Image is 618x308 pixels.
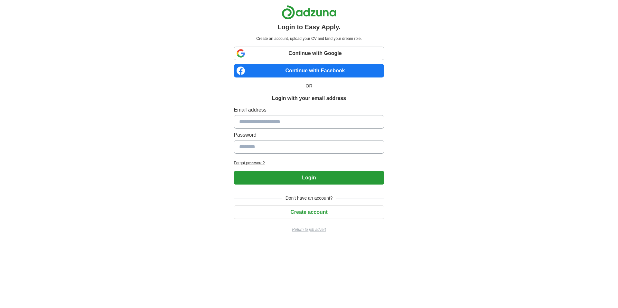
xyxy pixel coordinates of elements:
[234,209,384,215] a: Create account
[234,160,384,166] a: Forgot password?
[235,36,383,41] p: Create an account, upload your CV and land your dream role.
[302,83,316,89] span: OR
[282,5,336,20] img: Adzuna logo
[282,195,337,202] span: Don't have an account?
[272,95,346,102] h1: Login with your email address
[234,47,384,60] a: Continue with Google
[234,171,384,185] button: Login
[234,106,384,114] label: Email address
[277,22,341,32] h1: Login to Easy Apply.
[234,131,384,139] label: Password
[234,205,384,219] button: Create account
[234,64,384,77] a: Continue with Facebook
[234,227,384,232] a: Return to job advert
